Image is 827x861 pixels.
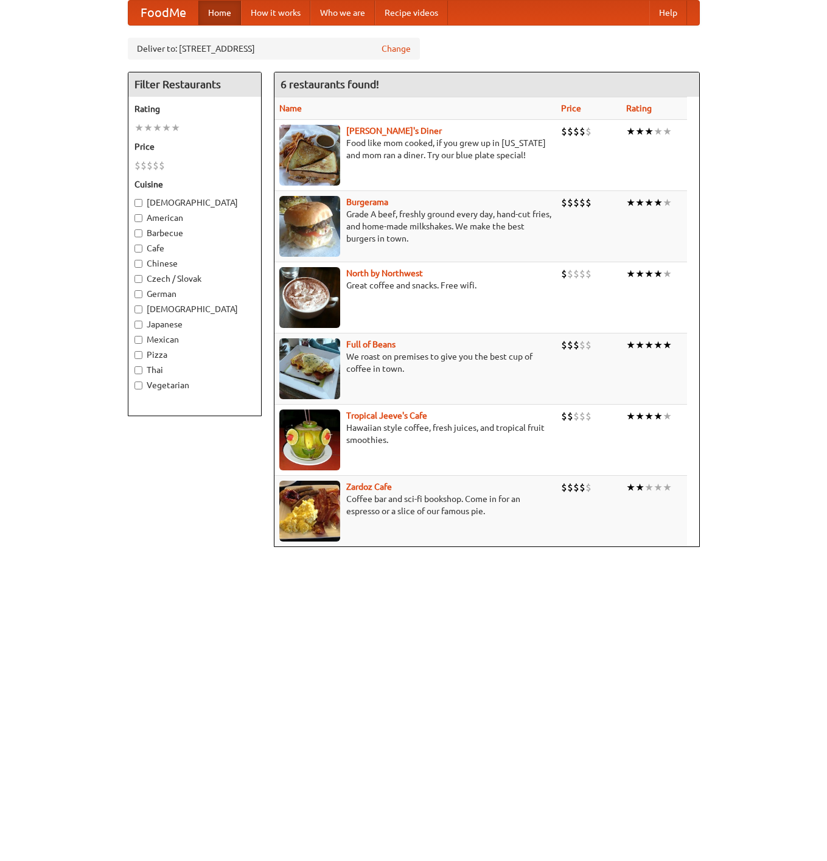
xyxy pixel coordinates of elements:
[579,125,585,138] li: $
[644,410,654,423] li: ★
[134,321,142,329] input: Japanese
[128,38,420,60] div: Deliver to: [STREET_ADDRESS]
[134,318,255,330] label: Japanese
[561,481,567,494] li: $
[644,196,654,209] li: ★
[241,1,310,25] a: How it works
[635,267,644,281] li: ★
[134,227,255,239] label: Barbecue
[134,141,255,153] h5: Price
[663,481,672,494] li: ★
[134,351,142,359] input: Pizza
[579,196,585,209] li: $
[626,481,635,494] li: ★
[162,121,171,134] li: ★
[279,103,302,113] a: Name
[585,125,591,138] li: $
[585,481,591,494] li: $
[134,257,255,270] label: Chinese
[654,196,663,209] li: ★
[626,196,635,209] li: ★
[573,338,579,352] li: $
[171,121,180,134] li: ★
[279,422,551,446] p: Hawaiian style coffee, fresh juices, and tropical fruit smoothies.
[134,275,142,283] input: Czech / Slovak
[663,338,672,352] li: ★
[279,125,340,186] img: sallys.jpg
[579,338,585,352] li: $
[644,481,654,494] li: ★
[567,196,573,209] li: $
[134,379,255,391] label: Vegetarian
[644,267,654,281] li: ★
[134,214,142,222] input: American
[346,268,423,278] a: North by Northwest
[134,229,142,237] input: Barbecue
[153,159,159,172] li: $
[346,126,442,136] b: [PERSON_NAME]'s Diner
[561,267,567,281] li: $
[649,1,687,25] a: Help
[561,103,581,113] a: Price
[573,125,579,138] li: $
[198,1,241,25] a: Home
[159,159,165,172] li: $
[279,208,551,245] p: Grade A beef, freshly ground every day, hand-cut fries, and home-made milkshakes. We make the bes...
[654,481,663,494] li: ★
[626,125,635,138] li: ★
[279,137,551,161] p: Food like mom cooked, if you grew up in [US_STATE] and mom ran a diner. Try our blue plate special!
[654,338,663,352] li: ★
[626,338,635,352] li: ★
[147,159,153,172] li: $
[134,197,255,209] label: [DEMOGRAPHIC_DATA]
[561,125,567,138] li: $
[141,159,147,172] li: $
[663,410,672,423] li: ★
[654,267,663,281] li: ★
[279,481,340,542] img: zardoz.jpg
[663,125,672,138] li: ★
[382,43,411,55] a: Change
[134,366,142,374] input: Thai
[134,288,255,300] label: German
[573,410,579,423] li: $
[279,338,340,399] img: beans.jpg
[134,159,141,172] li: $
[561,196,567,209] li: $
[134,212,255,224] label: American
[579,481,585,494] li: $
[279,493,551,517] p: Coffee bar and sci-fi bookshop. Come in for an espresso or a slice of our famous pie.
[153,121,162,134] li: ★
[134,336,142,344] input: Mexican
[585,410,591,423] li: $
[644,338,654,352] li: ★
[134,245,142,253] input: Cafe
[279,267,340,328] img: north.jpg
[346,482,392,492] b: Zardoz Cafe
[281,78,379,90] ng-pluralize: 6 restaurants found!
[573,481,579,494] li: $
[573,196,579,209] li: $
[585,267,591,281] li: $
[567,267,573,281] li: $
[561,338,567,352] li: $
[128,1,198,25] a: FoodMe
[134,382,142,389] input: Vegetarian
[144,121,153,134] li: ★
[134,305,142,313] input: [DEMOGRAPHIC_DATA]
[279,196,340,257] img: burgerama.jpg
[626,410,635,423] li: ★
[134,103,255,115] h5: Rating
[644,125,654,138] li: ★
[635,410,644,423] li: ★
[561,410,567,423] li: $
[585,338,591,352] li: $
[279,410,340,470] img: jeeves.jpg
[310,1,375,25] a: Who we are
[134,242,255,254] label: Cafe
[579,410,585,423] li: $
[346,340,396,349] b: Full of Beans
[567,125,573,138] li: $
[567,338,573,352] li: $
